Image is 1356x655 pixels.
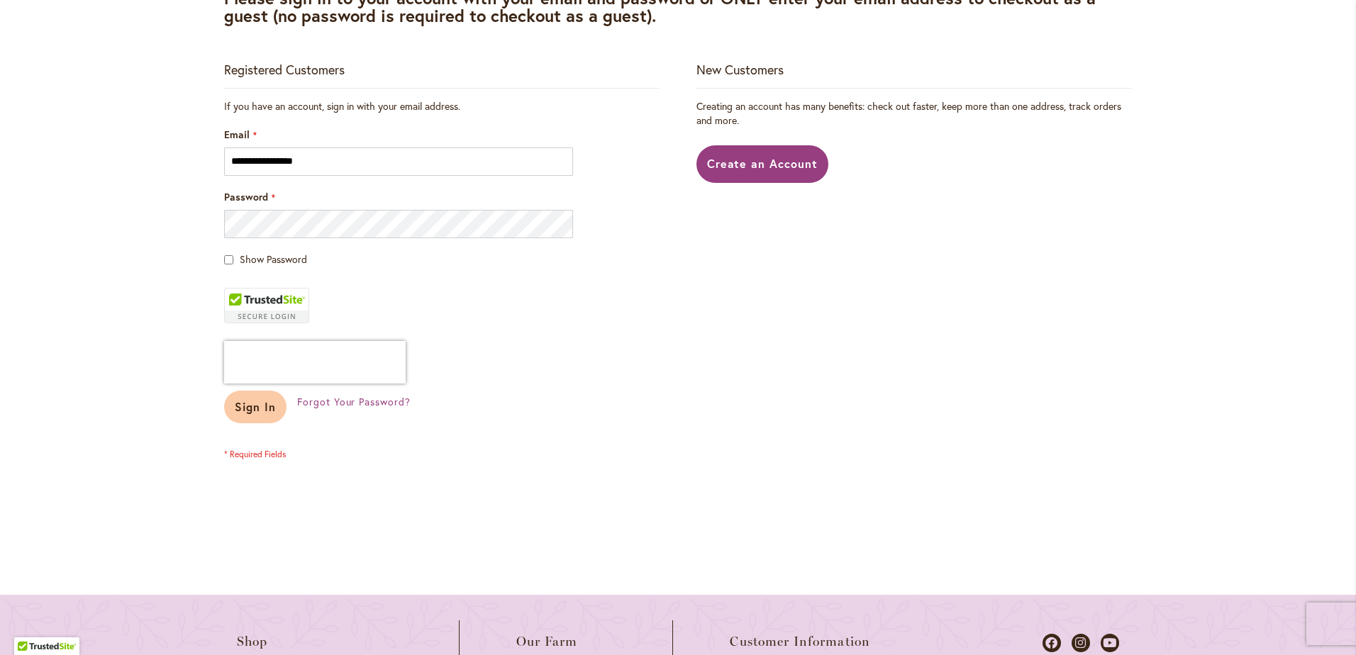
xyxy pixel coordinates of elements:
strong: New Customers [696,61,784,78]
a: Dahlias on Facebook [1043,634,1061,652]
span: Create an Account [707,156,818,171]
span: Email [224,128,250,141]
a: Forgot Your Password? [297,395,411,409]
a: Dahlias on Instagram [1072,634,1090,652]
div: If you have an account, sign in with your email address. [224,99,660,113]
div: TrustedSite Certified [224,288,309,323]
span: Shop [237,634,268,649]
p: Creating an account has many benefits: check out faster, keep more than one address, track orders... [696,99,1132,128]
span: Password [224,190,268,203]
a: Dahlias on Youtube [1101,634,1119,652]
iframe: reCAPTCHA [224,341,406,384]
span: Show Password [240,252,307,266]
span: Our Farm [516,634,577,649]
a: Create an Account [696,145,829,183]
strong: Registered Customers [224,61,345,78]
iframe: Launch Accessibility Center [11,605,50,644]
span: Customer Information [730,634,870,649]
span: Forgot Your Password? [297,395,411,408]
span: Sign In [235,399,276,414]
button: Sign In [224,391,287,423]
